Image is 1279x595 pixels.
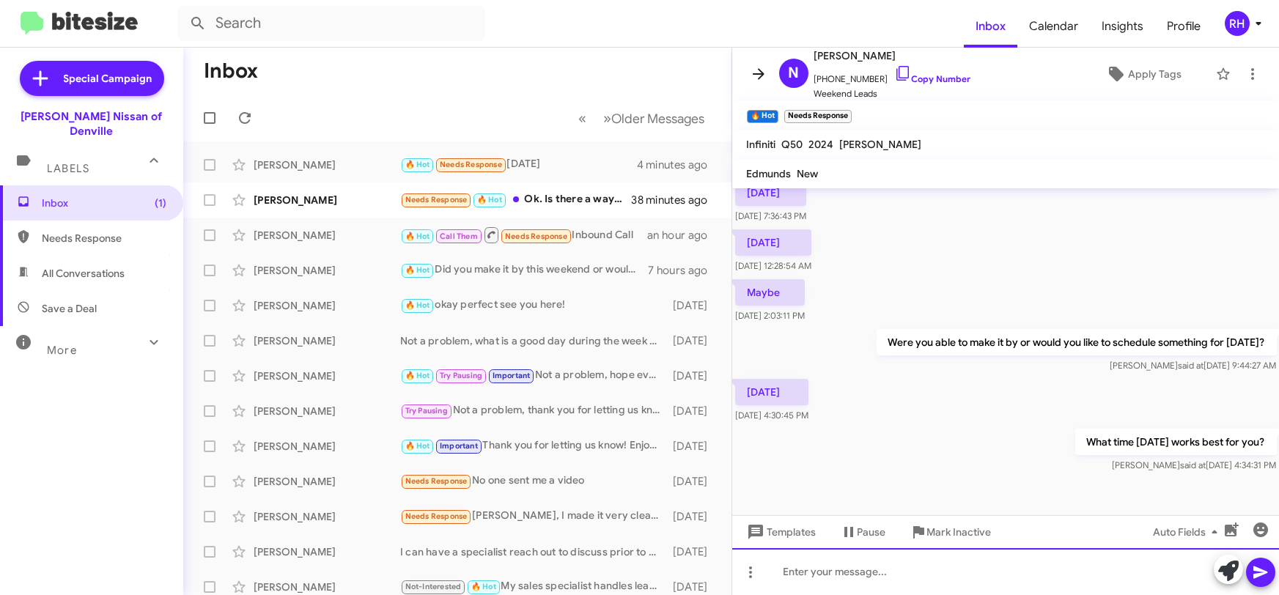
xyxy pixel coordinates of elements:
[570,103,596,133] button: Previous
[254,580,400,594] div: [PERSON_NAME]
[400,297,669,314] div: okay perfect see you here!
[669,404,720,418] div: [DATE]
[735,260,811,271] span: [DATE] 12:28:54 AM
[1128,61,1182,87] span: Apply Tags
[1017,5,1090,48] a: Calendar
[637,158,720,172] div: 4 minutes ago
[405,265,430,275] span: 🔥 Hot
[254,509,400,524] div: [PERSON_NAME]
[1212,11,1263,36] button: RH
[632,193,720,207] div: 38 minutes ago
[669,544,720,559] div: [DATE]
[1075,429,1276,455] p: What time [DATE] works best for you?
[735,410,808,421] span: [DATE] 4:30:45 PM
[669,580,720,594] div: [DATE]
[669,474,720,489] div: [DATE]
[42,231,166,245] span: Needs Response
[1090,5,1155,48] a: Insights
[788,62,799,85] span: N
[784,110,852,123] small: Needs Response
[400,367,669,384] div: Not a problem, hope everything is okay. Let us know whenevr you're ready to proceed.
[405,195,468,204] span: Needs Response
[42,301,97,316] span: Save a Deal
[1078,61,1209,87] button: Apply Tags
[400,262,648,278] div: Did you make it by this weekend or would you like to schedule something for [DATE]?
[595,103,714,133] button: Next
[405,371,430,380] span: 🔥 Hot
[571,103,714,133] nav: Page navigation example
[735,279,805,306] p: Maybe
[669,298,720,313] div: [DATE]
[1180,459,1206,470] span: said at
[254,439,400,454] div: [PERSON_NAME]
[735,379,808,405] p: [DATE]
[477,195,502,204] span: 🔥 Hot
[400,333,669,348] div: Not a problem, what is a good day during the week you can come in?
[669,369,720,383] div: [DATE]
[254,193,400,207] div: [PERSON_NAME]
[735,229,811,256] p: [DATE]
[42,196,166,210] span: Inbox
[1112,459,1276,470] span: [PERSON_NAME] [DATE] 4:34:31 PM
[254,263,400,278] div: [PERSON_NAME]
[405,300,430,310] span: 🔥 Hot
[927,519,992,545] span: Mark Inactive
[1153,519,1223,545] span: Auto Fields
[493,371,531,380] span: Important
[400,402,669,419] div: Not a problem, thank you for letting us know. Whenever you're back in the market don't hesitate t...
[814,64,971,86] span: [PHONE_NUMBER]
[669,333,720,348] div: [DATE]
[747,167,792,180] span: Edmunds
[405,406,448,415] span: Try Pausing
[1178,360,1204,371] span: said at
[735,210,806,221] span: [DATE] 7:36:43 PM
[579,109,587,127] span: «
[1110,360,1276,371] span: [PERSON_NAME] [DATE] 9:44:27 AM
[254,333,400,348] div: [PERSON_NAME]
[814,47,971,64] span: [PERSON_NAME]
[400,578,669,595] div: My sales specialist handles lease pricing; they would be able to get you all the information that...
[898,519,1003,545] button: Mark Inactive
[858,519,886,545] span: Pause
[797,167,819,180] span: New
[964,5,1017,48] a: Inbox
[254,228,400,243] div: [PERSON_NAME]
[47,344,77,357] span: More
[177,6,485,41] input: Search
[155,196,166,210] span: (1)
[440,371,482,380] span: Try Pausing
[1155,5,1212,48] a: Profile
[405,476,468,486] span: Needs Response
[405,511,468,521] span: Needs Response
[405,232,430,241] span: 🔥 Hot
[782,138,803,151] span: Q50
[505,232,567,241] span: Needs Response
[405,441,430,451] span: 🔥 Hot
[400,156,637,173] div: [DATE]
[747,138,776,151] span: Infiniti
[254,369,400,383] div: [PERSON_NAME]
[400,473,669,489] div: No one sent me a video
[1141,519,1235,545] button: Auto Fields
[732,519,828,545] button: Templates
[669,509,720,524] div: [DATE]
[876,329,1276,355] p: Were you able to make it by or would you like to schedule something for [DATE]?
[405,160,430,169] span: 🔥 Hot
[744,519,817,545] span: Templates
[735,180,806,206] p: [DATE]
[400,191,632,208] div: Ok. Is there a way to run hypothetical numbers virtually?
[471,582,496,591] span: 🔥 Hot
[747,110,778,123] small: 🔥 Hot
[405,582,462,591] span: Not-Interested
[894,73,971,84] a: Copy Number
[42,266,125,281] span: All Conversations
[254,544,400,559] div: [PERSON_NAME]
[400,226,647,244] div: Inbound Call
[828,519,898,545] button: Pause
[204,59,258,83] h1: Inbox
[254,474,400,489] div: [PERSON_NAME]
